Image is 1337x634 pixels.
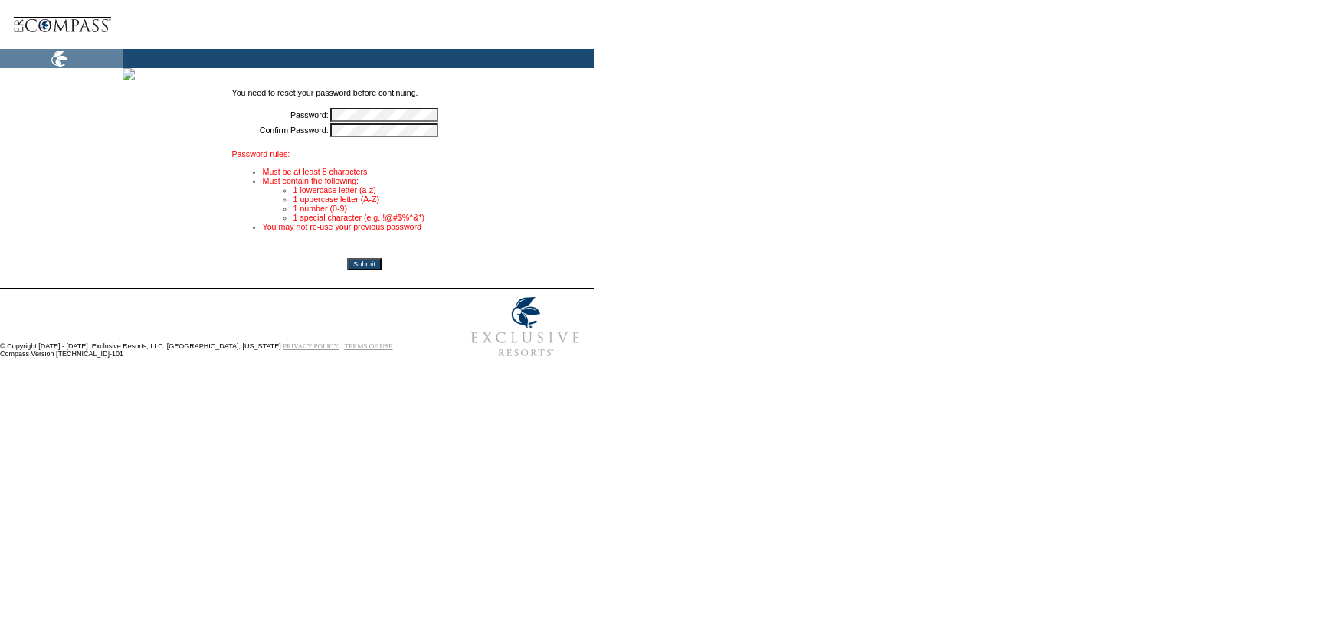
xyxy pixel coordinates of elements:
[293,194,380,204] font: 1 uppercase letter (A-Z)
[232,123,329,137] td: Confirm Password:
[263,222,422,231] font: You may not re-use your previous password
[232,149,290,158] font: Password rules:
[345,342,393,350] a: TERMS OF USE
[232,88,497,106] td: You need to reset your password before continuing.
[232,108,329,122] td: Password:
[457,289,594,365] img: Exclusive Resorts
[293,185,376,194] font: 1 lowercase letter (a-z)
[293,204,347,213] font: 1 number (0-9)
[263,176,359,185] font: Must contain the following:
[283,342,339,350] a: PRIVACY POLICY
[123,68,135,80] img: Shot-40-004.jpg
[263,167,368,176] font: Must be at least 8 characters
[347,258,382,270] input: Submit
[12,4,112,49] img: logoCompass.gif
[293,213,425,222] font: 1 special character (e.g. !@#$%^&*)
